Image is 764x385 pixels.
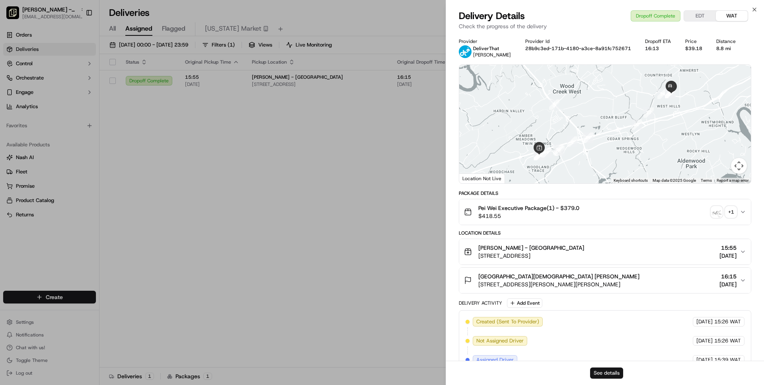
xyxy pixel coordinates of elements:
button: WAT [716,11,748,21]
span: Pei Wei Executive Package(1) - $379.0 [478,204,579,212]
span: Map data ©2025 Google [653,178,696,183]
div: 12 [534,150,544,160]
div: 23 [643,107,654,118]
div: 6 [554,146,565,156]
div: 22 [631,119,642,130]
div: 21 [583,132,593,143]
button: [PERSON_NAME] - [GEOGRAPHIC_DATA][STREET_ADDRESS]15:55[DATE] [459,239,751,264]
span: [STREET_ADDRESS][PERSON_NAME][PERSON_NAME] [478,280,639,288]
span: 15:26 WAT [714,318,741,325]
button: Map camera controls [731,158,747,174]
span: 15:55 [719,244,737,252]
button: EDT [684,11,716,21]
button: Pei Wei Executive Package(1) - $379.0$418.55signature_proof_of_delivery image+1 [459,199,751,225]
a: Terms (opens in new tab) [701,178,712,183]
div: We're available if you need us! [27,84,101,90]
div: 💻 [67,116,74,122]
span: [DATE] [696,318,713,325]
span: 16:15 [719,272,737,280]
a: 📗Knowledge Base [5,112,64,126]
span: [PERSON_NAME] [473,52,511,58]
span: 15:26 WAT [714,337,741,344]
p: Welcome 👋 [8,32,145,45]
a: 💻API Documentation [64,112,131,126]
input: Got a question? Start typing here... [21,51,143,60]
div: Dropoff ETA [645,38,672,45]
div: 19 [541,147,552,157]
div: Location Details [459,230,751,236]
span: Assigned Driver [476,356,514,364]
button: Keyboard shortcuts [614,178,648,183]
div: 📗 [8,116,14,122]
button: See details [590,367,623,379]
div: 5 [567,136,577,147]
button: Add Event [507,298,542,308]
div: Distance [716,38,737,45]
span: API Documentation [75,115,128,123]
div: 18 [534,150,544,160]
div: Price [685,38,704,45]
div: Provider Id [525,38,633,45]
div: Package Details [459,190,751,196]
img: Nash [8,8,24,24]
span: [DATE] [696,356,713,364]
a: Report a map error [717,178,748,183]
span: 15:39 WAT [714,356,741,364]
div: Start new chat [27,76,131,84]
a: Open this area in Google Maps (opens a new window) [461,173,487,183]
span: Knowledge Base [16,115,61,123]
span: [DATE] [696,337,713,344]
div: + 1 [725,206,737,218]
p: Check the progress of the delivery [459,22,751,30]
button: signature_proof_of_delivery image+1 [711,206,737,218]
div: 8.8 mi [716,45,737,52]
span: Delivery Details [459,10,525,22]
p: DeliverThat [473,45,511,52]
div: 4 [549,99,559,110]
img: Google [461,173,487,183]
img: 1736555255976-a54dd68f-1ca7-489b-9aae-adbdc363a1c4 [8,76,22,90]
a: Powered byPylon [56,134,96,141]
div: $39.18 [685,45,704,52]
span: [STREET_ADDRESS] [478,252,584,260]
span: [DATE] [719,280,737,288]
div: Location Not Live [459,173,505,183]
span: $418.55 [478,212,579,220]
div: Provider [459,38,513,45]
span: [GEOGRAPHIC_DATA][DEMOGRAPHIC_DATA] [PERSON_NAME] [478,272,639,280]
button: Start new chat [135,78,145,88]
div: 16:13 [645,45,672,52]
div: 24 [657,89,668,99]
span: [DATE] [719,252,737,260]
span: Not Assigned Driver [476,337,524,344]
span: [PERSON_NAME] - [GEOGRAPHIC_DATA] [478,244,584,252]
button: [GEOGRAPHIC_DATA][DEMOGRAPHIC_DATA] [PERSON_NAME][STREET_ADDRESS][PERSON_NAME][PERSON_NAME]16:15[... [459,268,751,293]
div: Delivery Activity [459,300,502,306]
div: 20 [553,144,563,155]
span: Created (Sent To Provider) [476,318,539,325]
img: profile_deliverthat_partner.png [459,45,472,58]
img: signature_proof_of_delivery image [711,206,722,218]
button: 28b9c3ed-171b-4180-a3ce-8a91fc752671 [525,45,631,52]
span: Pylon [79,135,96,141]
